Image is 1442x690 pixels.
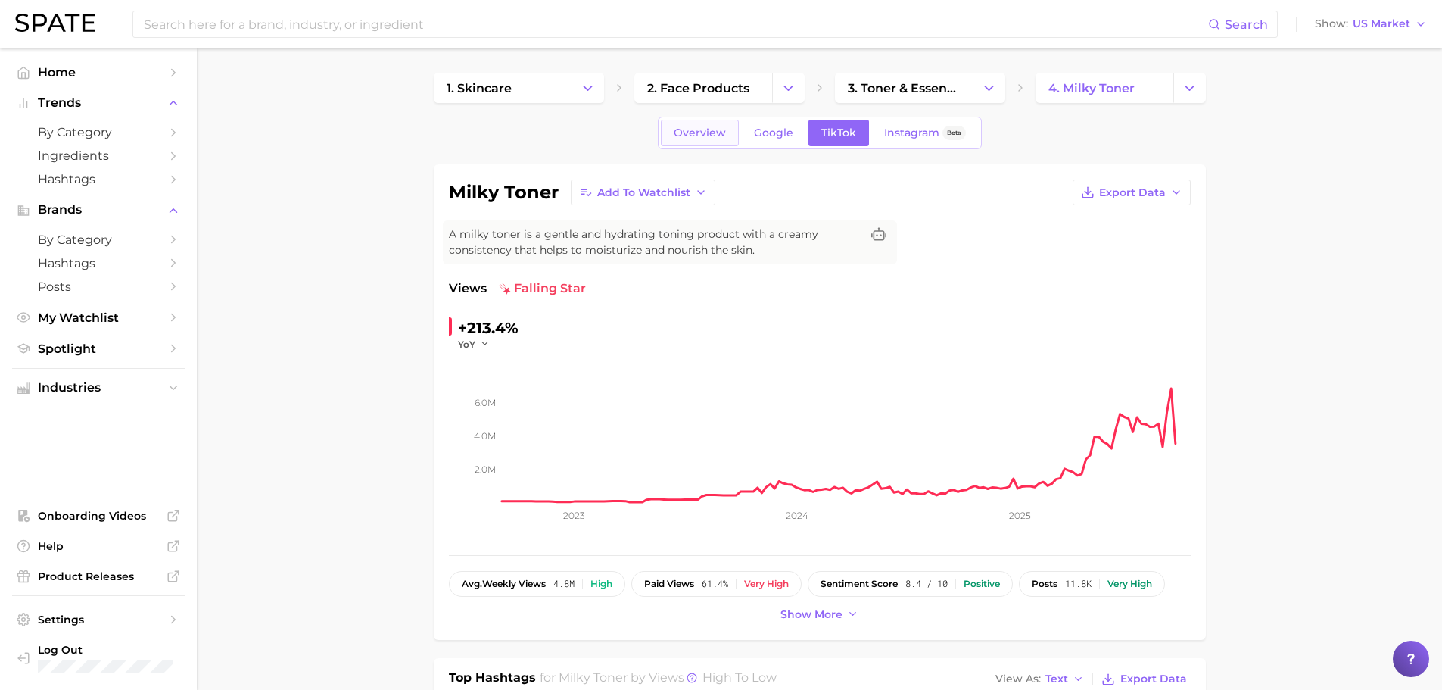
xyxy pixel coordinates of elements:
[1120,673,1187,685] span: Export Data
[644,579,694,589] span: paid views
[661,120,739,146] a: Overview
[499,279,586,298] span: falling star
[995,675,1041,683] span: View As
[462,579,546,589] span: weekly views
[38,643,173,657] span: Log Out
[1099,186,1166,199] span: Export Data
[38,279,159,294] span: Posts
[1036,73,1173,103] a: 4. milky toner
[1019,571,1165,597] button: posts11.8kVery high
[12,251,185,275] a: Hashtags
[38,125,159,139] span: by Category
[12,167,185,191] a: Hashtags
[449,669,536,690] h1: Top Hashtags
[992,670,1089,689] button: View AsText
[12,92,185,114] button: Trends
[559,670,628,685] span: milky toner
[553,579,575,589] span: 4.8m
[458,338,491,351] button: YoY
[12,275,185,298] a: Posts
[808,571,1013,597] button: sentiment score8.4 / 10Positive
[12,61,185,84] a: Home
[1065,579,1092,589] span: 11.8k
[38,172,159,186] span: Hashtags
[38,509,159,523] span: Onboarding Videos
[475,397,496,408] tspan: 6.0m
[449,226,861,258] span: A milky toner is a gentle and hydrating toning product with a creamy consistency that helps to mo...
[702,670,777,685] span: high to low
[15,14,95,32] img: SPATE
[835,73,973,103] a: 3. toner & essence products
[142,11,1208,37] input: Search here for a brand, industry, or ingredient
[1045,675,1068,683] span: Text
[808,120,869,146] a: TikTok
[38,613,159,626] span: Settings
[12,504,185,527] a: Onboarding Videos
[572,73,604,103] button: Change Category
[563,510,585,521] tspan: 2023
[38,96,159,110] span: Trends
[821,126,856,139] span: TikTok
[38,256,159,270] span: Hashtags
[474,430,496,442] tspan: 4.0m
[1311,14,1431,34] button: ShowUS Market
[905,579,948,589] span: 8.4 / 10
[821,579,898,589] span: sentiment score
[702,579,728,589] span: 61.4%
[12,120,185,144] a: by Category
[1173,73,1206,103] button: Change Category
[1315,20,1348,28] span: Show
[38,203,159,217] span: Brands
[1225,17,1268,32] span: Search
[38,65,159,80] span: Home
[871,120,979,146] a: InstagramBeta
[540,669,777,690] h2: for by Views
[12,608,185,631] a: Settings
[590,579,612,589] div: High
[947,126,961,139] span: Beta
[631,571,802,597] button: paid views61.4%Very high
[848,81,960,95] span: 3. toner & essence products
[964,579,1000,589] div: Positive
[38,381,159,395] span: Industries
[1032,579,1057,589] span: posts
[741,120,806,146] a: Google
[647,81,749,95] span: 2. face products
[38,311,159,325] span: My Watchlist
[38,233,159,247] span: by Category
[12,228,185,251] a: by Category
[462,578,482,589] abbr: average
[1073,180,1191,205] button: Export Data
[449,279,487,298] span: Views
[458,316,519,340] div: +213.4%
[744,579,789,589] div: Very high
[674,126,726,139] span: Overview
[754,126,793,139] span: Google
[973,73,1005,103] button: Change Category
[12,535,185,557] a: Help
[777,604,863,625] button: Show more
[458,338,475,351] span: YoY
[38,148,159,163] span: Ingredients
[1107,579,1152,589] div: Very high
[447,81,512,95] span: 1. skincare
[634,73,772,103] a: 2. face products
[1008,510,1030,521] tspan: 2025
[38,570,159,583] span: Product Releases
[434,73,572,103] a: 1. skincare
[38,342,159,356] span: Spotlight
[1098,669,1190,690] button: Export Data
[38,539,159,553] span: Help
[12,306,185,329] a: My Watchlist
[571,180,715,205] button: Add to Watchlist
[785,510,808,521] tspan: 2024
[1353,20,1410,28] span: US Market
[449,571,625,597] button: avg.weekly views4.8mHigh
[12,376,185,399] button: Industries
[449,183,559,201] h1: milky toner
[12,144,185,167] a: Ingredients
[12,565,185,588] a: Product Releases
[12,198,185,221] button: Brands
[475,464,496,475] tspan: 2.0m
[12,337,185,361] a: Spotlight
